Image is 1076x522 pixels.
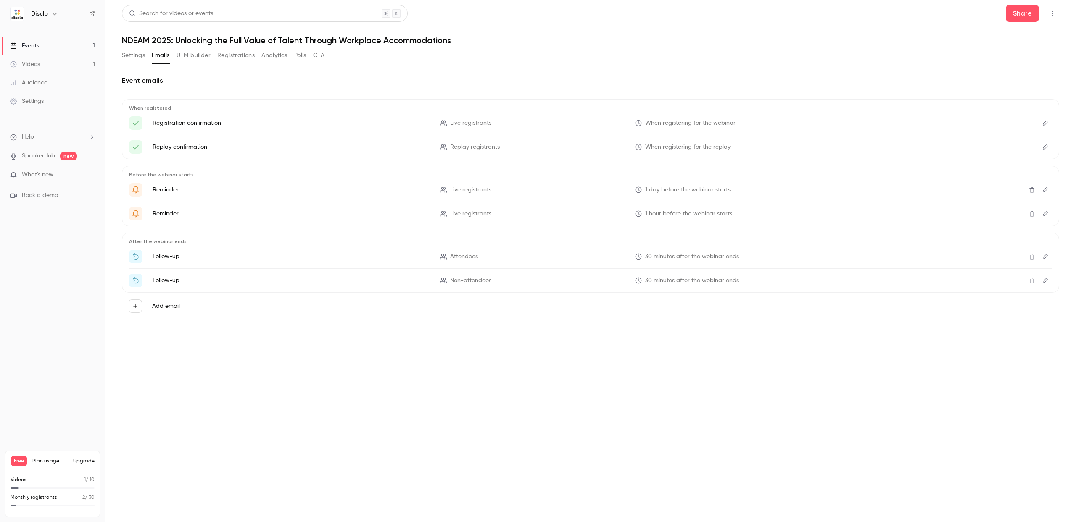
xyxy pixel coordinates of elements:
button: Edit [1039,250,1052,263]
p: Reminder [153,210,430,218]
p: Reminder [153,186,430,194]
p: Videos [11,476,26,484]
li: Get ready for '{{ event_name }}' tomorrow! 🎉 [129,183,1052,197]
a: SpeakerHub [22,152,55,160]
button: Emails [152,49,169,62]
iframe: Noticeable Trigger [85,171,95,179]
li: Here's your access link to {{ event_name }}! 🗓️ [129,116,1052,130]
p: Follow-up [153,276,430,285]
p: After the webinar ends [129,238,1052,245]
button: Delete [1025,274,1039,287]
button: Delete [1025,183,1039,197]
p: Replay confirmation [153,143,430,151]
span: Book a demo [22,191,58,200]
button: Edit [1039,116,1052,130]
span: What's new [22,171,53,179]
li: Thanks for attending {{ event_name }} [129,250,1052,263]
p: / 10 [84,476,95,484]
span: Free [11,456,27,466]
p: Registration confirmation [153,119,430,127]
span: 1 hour before the webinar starts [645,210,732,218]
span: Non-attendees [450,276,491,285]
button: Share [1006,5,1039,22]
span: Live registrants [450,210,491,218]
li: {{ event_name }} is starting in 1 hour! ⏳ [129,207,1052,220]
span: Live registrants [450,119,491,128]
li: help-dropdown-opener [10,133,95,142]
button: Settings [122,49,145,62]
span: 30 minutes after the webinar ends [645,252,739,261]
h6: Disclo [31,10,48,18]
span: Help [22,133,34,142]
span: Live registrants [450,186,491,194]
p: Monthly registrants [11,494,57,501]
p: Follow-up [153,252,430,261]
p: When registered [129,105,1052,111]
label: Add email [152,302,180,310]
h2: Event emails [122,76,1059,86]
h1: NDEAM 2025: Unlocking the Full Value of Talent Through Workplace Accommodations [122,35,1059,45]
div: Audience [10,79,47,87]
div: Videos [10,60,40,68]
span: Plan usage [32,458,68,464]
button: UTM builder [177,49,211,62]
span: When registering for the replay [645,143,731,152]
button: CTA [313,49,324,62]
p: / 30 [82,494,95,501]
button: Polls [294,49,306,62]
div: Settings [10,97,44,105]
div: Events [10,42,39,50]
span: 1 day before the webinar starts [645,186,731,194]
button: Upgrade [73,458,95,464]
button: Edit [1039,140,1052,154]
li: Here's your access link to {{ event_name }}! [129,140,1052,154]
span: new [60,152,77,160]
button: Edit [1039,207,1052,220]
img: Disclo [11,7,24,21]
button: Delete [1025,207,1039,220]
button: Registrations [217,49,255,62]
button: Delete [1025,250,1039,263]
p: Before the webinar starts [129,171,1052,178]
span: 30 minutes after the webinar ends [645,276,739,285]
span: Replay registrants [450,143,500,152]
button: Edit [1039,183,1052,197]
span: 2 [82,495,85,500]
div: Search for videos or events [129,9,213,18]
button: Analytics [261,49,287,62]
span: When registering for the webinar [645,119,736,128]
span: Attendees [450,252,478,261]
button: Edit [1039,274,1052,287]
span: 1 [84,477,86,483]
li: Watch the replay of {{ event_name }} [129,274,1052,287]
